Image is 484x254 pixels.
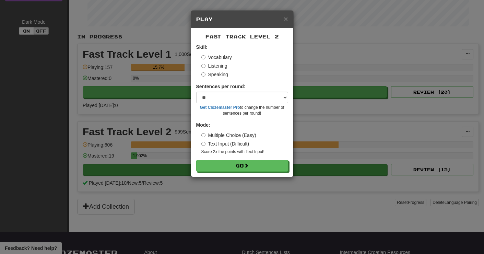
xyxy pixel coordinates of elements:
input: Speaking [201,72,205,77]
label: Speaking [201,71,228,78]
span: × [284,15,288,23]
input: Listening [201,64,205,68]
small: to change the number of sentences per round! [196,105,288,116]
button: Go [196,160,288,172]
input: Multiple Choice (Easy) [201,133,205,137]
label: Multiple Choice (Easy) [201,132,256,139]
strong: Skill: [196,44,208,50]
label: Sentences per round: [196,83,246,90]
h5: Play [196,16,288,23]
input: Vocabulary [201,55,205,59]
label: Text Input (Difficult) [201,140,249,147]
button: Close [284,15,288,22]
small: Score 2x the points with Text Input ! [201,149,288,155]
strong: Mode: [196,122,210,128]
input: Text Input (Difficult) [201,142,205,146]
label: Listening [201,62,227,69]
span: Fast Track Level 2 [205,34,279,39]
label: Vocabulary [201,54,232,61]
a: Get Clozemaster Pro [200,105,240,110]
